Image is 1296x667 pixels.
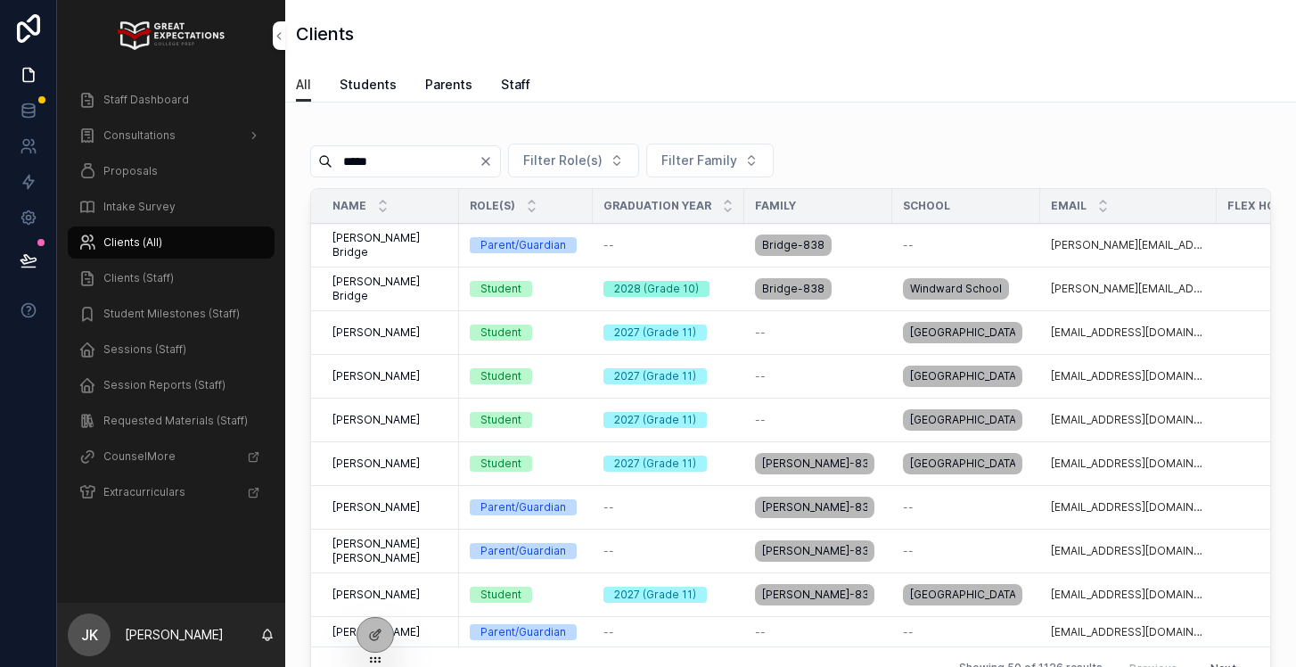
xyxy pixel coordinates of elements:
div: 2027 (Grade 11) [614,587,696,603]
a: [PERSON_NAME]-837 [755,449,882,478]
span: -- [903,238,914,252]
a: -- [755,413,882,427]
a: -- [903,625,1029,639]
a: 2027 (Grade 11) [603,587,734,603]
div: Student [480,368,521,384]
span: [PERSON_NAME]-836 [762,588,867,602]
a: Student [470,281,582,297]
a: [PERSON_NAME] [332,625,448,639]
span: Student Milestones (Staff) [103,307,240,321]
span: [PERSON_NAME] [332,625,420,639]
span: Consultations [103,128,176,143]
a: -- [755,625,882,639]
span: Parents [425,76,472,94]
span: -- [903,544,914,558]
a: [PERSON_NAME] [332,500,448,515]
span: Clients (Staff) [103,271,174,285]
a: [EMAIL_ADDRESS][DOMAIN_NAME] [1051,625,1206,639]
a: [PERSON_NAME] Bridge [332,275,448,303]
a: Consultations [68,119,275,152]
div: Student [480,412,521,428]
span: [PERSON_NAME]-837 [762,500,867,515]
span: [GEOGRAPHIC_DATA] [910,413,1015,427]
div: Student [480,456,521,472]
a: [EMAIL_ADDRESS][DOMAIN_NAME] [1051,500,1206,515]
a: Parent/Guardian [470,543,582,559]
a: -- [755,369,882,383]
a: [PERSON_NAME]-836 [755,537,882,565]
a: Clients (All) [68,226,275,259]
a: -- [603,238,734,252]
a: [PERSON_NAME][EMAIL_ADDRESS][DOMAIN_NAME] [1051,238,1206,252]
a: Parent/Guardian [470,624,582,640]
span: -- [755,369,766,383]
span: Windward School [910,282,1002,296]
span: [GEOGRAPHIC_DATA] [910,588,1015,602]
a: All [296,69,311,103]
span: Email [1051,199,1087,213]
a: [EMAIL_ADDRESS][DOMAIN_NAME] [1051,588,1206,602]
a: [GEOGRAPHIC_DATA] [903,318,1029,347]
a: 2028 (Grade 10) [603,281,734,297]
button: Select Button [646,144,774,177]
span: -- [903,625,914,639]
a: [PERSON_NAME][EMAIL_ADDRESS][DOMAIN_NAME] [1051,282,1206,296]
div: 2027 (Grade 11) [614,368,696,384]
a: -- [603,500,734,515]
a: -- [903,238,1029,252]
a: Student [470,456,582,472]
button: Clear [479,154,500,169]
a: Staff [501,69,530,104]
a: [PERSON_NAME] [332,457,448,471]
span: -- [603,500,614,515]
a: Student Milestones (Staff) [68,298,275,330]
a: [PERSON_NAME] Bridge [332,231,448,259]
span: Extracurriculars [103,485,185,499]
a: [PERSON_NAME]-837 [755,493,882,522]
span: [PERSON_NAME] [332,500,420,515]
a: Parents [425,69,472,104]
span: [PERSON_NAME] [332,413,420,427]
a: Student [470,587,582,603]
span: Intake Survey [103,200,176,214]
div: 2027 (Grade 11) [614,412,696,428]
span: Filter Role(s) [523,152,603,169]
a: 2027 (Grade 11) [603,412,734,428]
a: Clients (Staff) [68,262,275,294]
a: -- [603,544,734,558]
div: 2028 (Grade 10) [614,281,699,297]
a: [EMAIL_ADDRESS][DOMAIN_NAME] [1051,457,1206,471]
a: -- [903,500,1029,515]
span: -- [755,625,766,639]
span: Staff Dashboard [103,93,189,107]
span: Proposals [103,164,158,178]
span: JK [81,624,98,646]
span: -- [603,238,614,252]
a: Windward School [903,275,1029,303]
div: scrollable content [57,71,285,531]
a: 2027 (Grade 11) [603,368,734,384]
h1: Clients [296,21,354,46]
a: [GEOGRAPHIC_DATA] [903,362,1029,391]
span: Graduation Year [603,199,711,213]
div: 2027 (Grade 11) [614,456,696,472]
span: Sessions (Staff) [103,342,186,357]
a: Sessions (Staff) [68,333,275,366]
a: -- [903,544,1029,558]
div: Student [480,281,521,297]
a: [EMAIL_ADDRESS][DOMAIN_NAME] [1051,413,1206,427]
a: Student [470,368,582,384]
span: [GEOGRAPHIC_DATA] [910,457,1015,471]
div: Parent/Guardian [480,237,566,253]
a: [EMAIL_ADDRESS][DOMAIN_NAME] [1051,325,1206,340]
a: Student [470,412,582,428]
span: [PERSON_NAME]-836 [762,544,867,558]
span: [PERSON_NAME]-837 [762,457,867,471]
a: Staff Dashboard [68,84,275,116]
a: [PERSON_NAME] [PERSON_NAME] [332,537,448,565]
